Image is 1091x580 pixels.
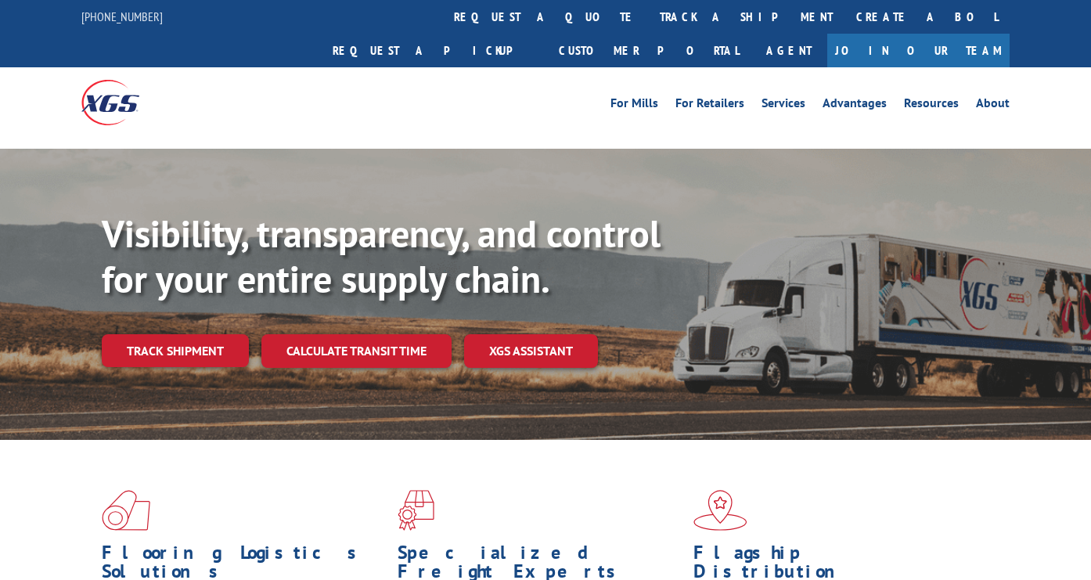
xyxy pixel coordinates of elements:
a: Request a pickup [321,34,547,67]
a: XGS ASSISTANT [464,334,598,368]
a: Customer Portal [547,34,751,67]
b: Visibility, transparency, and control for your entire supply chain. [102,209,661,303]
img: xgs-icon-total-supply-chain-intelligence-red [102,490,150,531]
a: Calculate transit time [261,334,452,368]
img: xgs-icon-focused-on-flooring-red [398,490,434,531]
a: For Retailers [675,97,744,114]
a: About [976,97,1010,114]
a: Agent [751,34,827,67]
a: Resources [904,97,959,114]
a: For Mills [610,97,658,114]
a: [PHONE_NUMBER] [81,9,163,24]
img: xgs-icon-flagship-distribution-model-red [693,490,747,531]
a: Services [762,97,805,114]
a: Track shipment [102,334,249,367]
a: Advantages [823,97,887,114]
a: Join Our Team [827,34,1010,67]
